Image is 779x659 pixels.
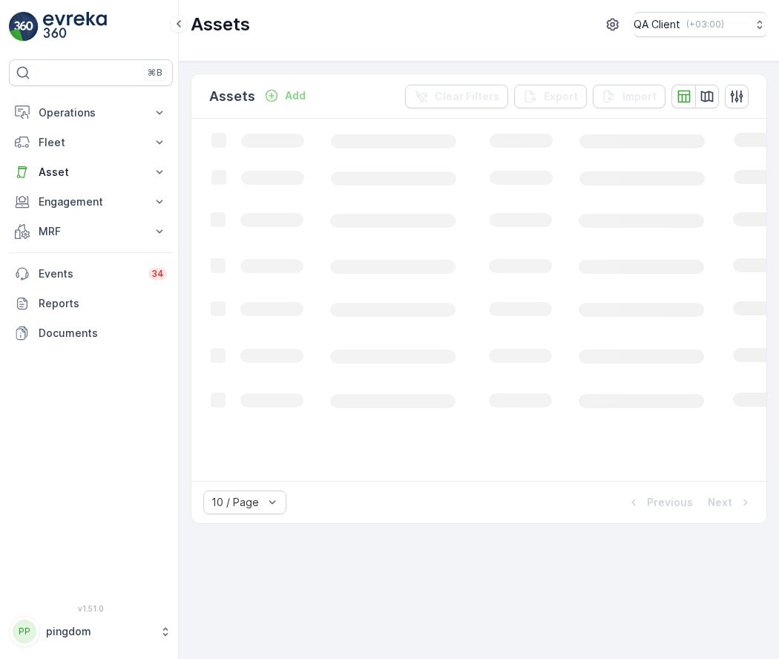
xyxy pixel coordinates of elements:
p: ( +03:00 ) [686,19,724,30]
a: Documents [9,318,173,348]
p: Reports [39,296,167,311]
a: Events34 [9,259,173,289]
p: Clear Filters [435,89,499,104]
button: Fleet [9,128,173,157]
button: Export [514,85,587,108]
p: QA Client [634,17,680,32]
div: PP [13,620,36,643]
button: Engagement [9,187,173,217]
a: Reports [9,289,173,318]
img: logo_light-DOdMpM7g.png [43,12,107,42]
img: logo [9,12,39,42]
button: PPpingdom [9,616,173,647]
button: Import [593,85,665,108]
button: Add [258,87,312,105]
button: Operations [9,98,173,128]
span: v 1.51.0 [9,604,173,613]
p: Events [39,266,139,281]
button: Next [706,494,755,511]
p: Export [544,89,578,104]
p: Engagement [39,194,143,209]
p: Add [285,88,306,103]
p: Assets [191,13,250,36]
p: Documents [39,326,167,341]
p: Next [708,495,732,510]
p: Operations [39,105,143,120]
button: Previous [625,494,694,511]
button: Asset [9,157,173,187]
button: MRF [9,217,173,246]
p: Assets [209,86,255,107]
p: MRF [39,224,143,239]
button: QA Client(+03:00) [634,12,767,37]
p: Fleet [39,135,143,150]
p: ⌘B [148,67,162,79]
button: Clear Filters [405,85,508,108]
p: 34 [151,268,164,280]
p: Previous [647,495,693,510]
p: Asset [39,165,143,180]
p: Import [622,89,657,104]
p: pingdom [46,624,152,639]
